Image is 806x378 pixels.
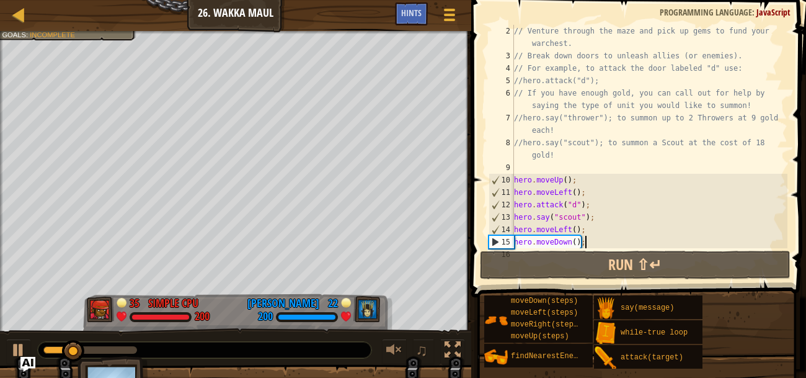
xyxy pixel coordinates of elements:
[511,308,578,317] span: moveLeft(steps)
[415,341,428,359] span: ♫
[440,339,465,364] button: Toggle fullscreen
[489,25,514,50] div: 2
[30,30,75,38] span: Incomplete
[484,345,508,369] img: portrait.png
[621,304,674,312] span: say(message)
[489,161,514,174] div: 9
[594,346,618,370] img: portrait.png
[489,50,514,62] div: 3
[511,320,582,329] span: moveRight(steps)
[752,6,756,18] span: :
[489,186,514,199] div: 11
[489,199,514,211] div: 12
[594,322,618,345] img: portrait.png
[130,295,142,307] div: 35
[87,297,114,323] img: thang_avatar_frame.png
[756,6,790,18] span: JavaScript
[489,74,514,87] div: 5
[511,352,591,361] span: findNearestEnemy()
[489,248,514,261] div: 16
[489,62,514,74] div: 4
[413,339,434,364] button: ♫
[148,295,198,312] div: Simple CPU
[489,223,514,236] div: 14
[325,295,338,307] div: 22
[258,312,273,323] div: 200
[484,308,508,332] img: portrait.png
[382,339,407,364] button: Adjust volume
[26,30,30,38] span: :
[511,332,569,341] span: moveUp(steps)
[621,328,688,337] span: while-true loop
[660,6,752,18] span: Programming language
[434,2,465,32] button: Show game menu
[489,236,514,248] div: 15
[594,297,618,320] img: portrait.png
[2,30,26,38] span: Goals
[489,87,514,112] div: 6
[20,357,35,372] button: Ask AI
[489,112,514,137] div: 7
[195,312,210,323] div: 200
[511,297,578,305] span: moveDown(steps)
[489,211,514,223] div: 13
[489,174,514,186] div: 10
[6,339,31,364] button: Ctrl + P: Play
[247,295,319,312] div: [PERSON_NAME]
[353,297,381,323] img: thang_avatar_frame.png
[489,137,514,161] div: 8
[401,7,422,19] span: Hints
[621,353,683,362] span: attack(target)
[480,251,790,279] button: Run ⇧↵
